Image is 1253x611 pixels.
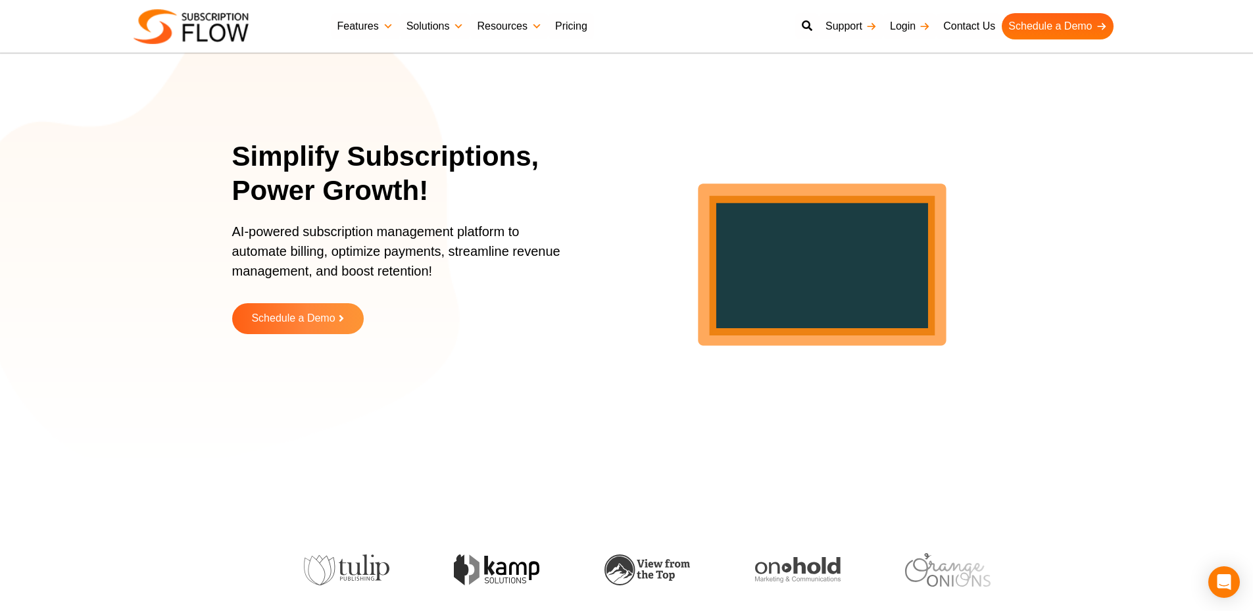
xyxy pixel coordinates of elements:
img: Subscriptionflow [134,9,249,44]
a: Solutions [400,13,471,39]
img: onhold-marketing [752,557,838,583]
img: tulip-publishing [301,554,387,586]
a: Schedule a Demo [232,303,364,334]
h1: Simplify Subscriptions, Power Growth! [232,139,591,208]
img: orange-onions [902,553,988,587]
span: Schedule a Demo [251,313,335,324]
a: Resources [470,13,548,39]
a: Support [819,13,883,39]
img: view-from-the-top [602,554,687,585]
img: kamp-solution [452,554,537,585]
p: AI-powered subscription management platform to automate billing, optimize payments, streamline re... [232,222,574,294]
a: Features [331,13,400,39]
a: Schedule a Demo [1002,13,1113,39]
a: Login [883,13,937,39]
a: Pricing [549,13,594,39]
div: Open Intercom Messenger [1208,566,1240,598]
a: Contact Us [937,13,1002,39]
